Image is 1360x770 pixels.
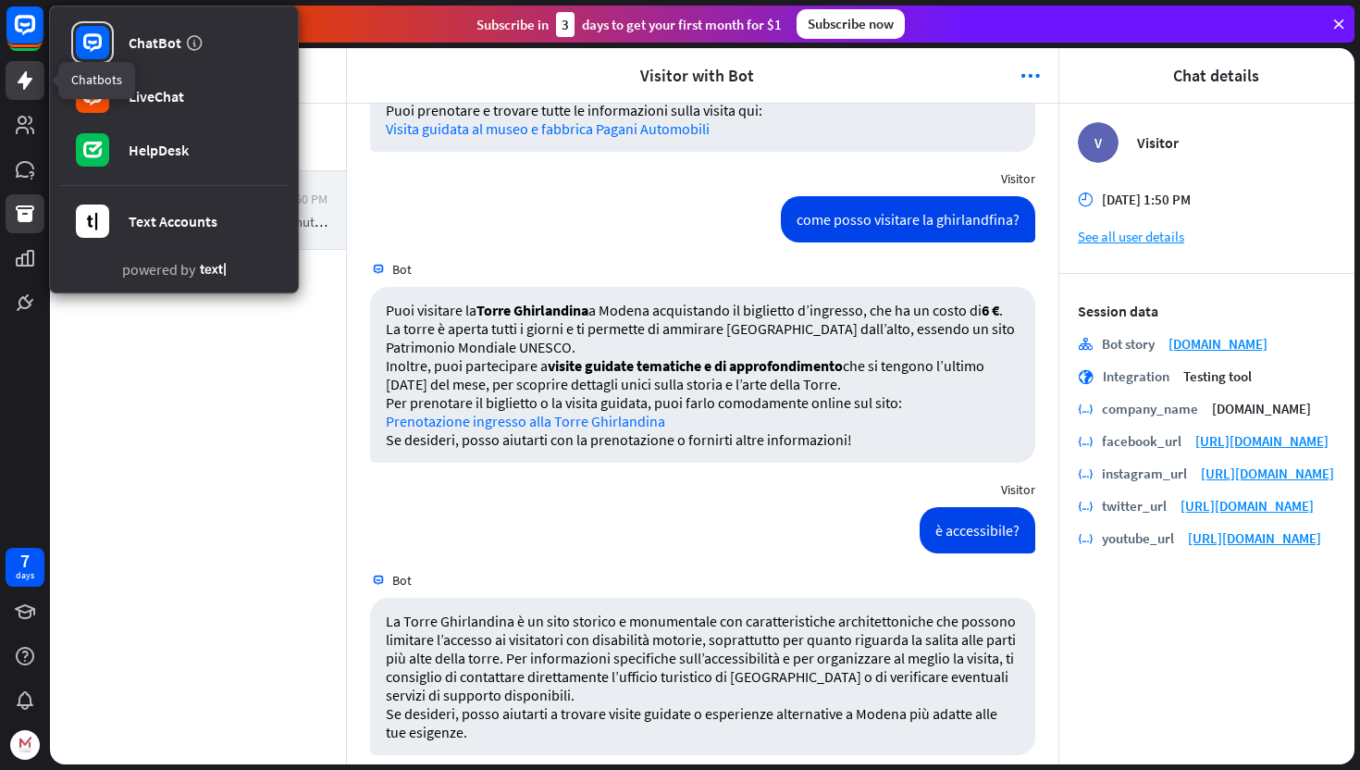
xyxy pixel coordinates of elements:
p: Puoi visitare la a Modena acquistando il biglietto d’ingresso, che ha un costo di . La torre è ap... [386,301,1020,356]
a: [URL][DOMAIN_NAME] [1188,529,1321,547]
a: 7 days [6,548,44,587]
a: [URL][DOMAIN_NAME] [1195,432,1329,450]
button: Open LiveChat chat widget [15,7,70,63]
div: 7 [20,553,30,569]
div: youtube_url [1102,529,1174,547]
div: Session data [1078,302,1336,320]
i: variable [1078,402,1093,416]
span: [DOMAIN_NAME] [1212,400,1311,417]
div: come posso visitare la ghirlandfina? [781,196,1035,242]
strong: Torre Ghirlandina [476,301,588,319]
i: variable [1078,531,1093,546]
div: V [1078,122,1119,163]
div: è accessibile? [920,507,1035,553]
p: Se desideri, posso aiutarti con la prenotazione o fornirti altre informazioni! [386,430,1020,449]
span: Visitor [1001,481,1035,498]
i: variable [1078,499,1093,514]
a: [URL][DOMAIN_NAME] [1201,465,1334,482]
div: instagram_url [1102,465,1187,482]
span: Bot [392,572,412,589]
div: Visitor [1137,133,1336,152]
div: facebook_url [1102,432,1181,450]
i: variable [1078,434,1093,449]
span: [DATE] 1:50 PM [1102,191,1191,208]
p: Se desideri, posso aiutarti a trovare visite guidate o esperienze alternative a Modena più adatte... [386,704,1020,741]
p: Puoi prenotare e trovare tutte le informazioni sulla visita qui: [386,101,1020,138]
strong: 6 € [982,301,999,319]
span: Bot [392,261,412,278]
span: Visitor [1001,170,1035,187]
a: See all user details [1078,228,1336,245]
div: Subscribe in days to get your first month for $1 [476,12,782,37]
div: Subscribe now [797,9,905,39]
span: Testing tool [1183,367,1252,385]
div: days [16,569,34,582]
div: 3 [556,12,575,37]
a: [DOMAIN_NAME] [1168,335,1267,353]
i: time [1078,192,1093,207]
div: company_name [1102,400,1198,417]
i: stories [1078,337,1093,352]
i: variable [1078,466,1093,481]
strong: visite guidate tematiche e di approfondimento [548,356,843,375]
i: globe [1078,369,1094,384]
div: Integration [1103,367,1169,385]
a: Prenotazione ingresso alla Torre Ghirlandina [386,412,665,430]
header: Chat details [1059,48,1354,104]
a: [URL][DOMAIN_NAME] [1181,497,1314,515]
p: Per prenotare il biglietto o la visita guidata, puoi farlo comodamente online sul sito: [386,393,1020,430]
i: more_horiz [1020,67,1040,85]
span: Visitor with Bot [384,65,1009,86]
p: Inoltre, puoi partecipare a che si tengono l’ultimo [DATE] del mese, per scoprire dettagli unici ... [386,356,1020,393]
p: La Torre Ghirlandina è un sito storico e monumentale con caratteristiche architettoniche che poss... [386,612,1020,704]
a: Visita guidata al museo e fabbrica Pagani Automobili [386,119,710,138]
div: twitter_url [1102,497,1167,515]
div: Bot story [1102,335,1155,353]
